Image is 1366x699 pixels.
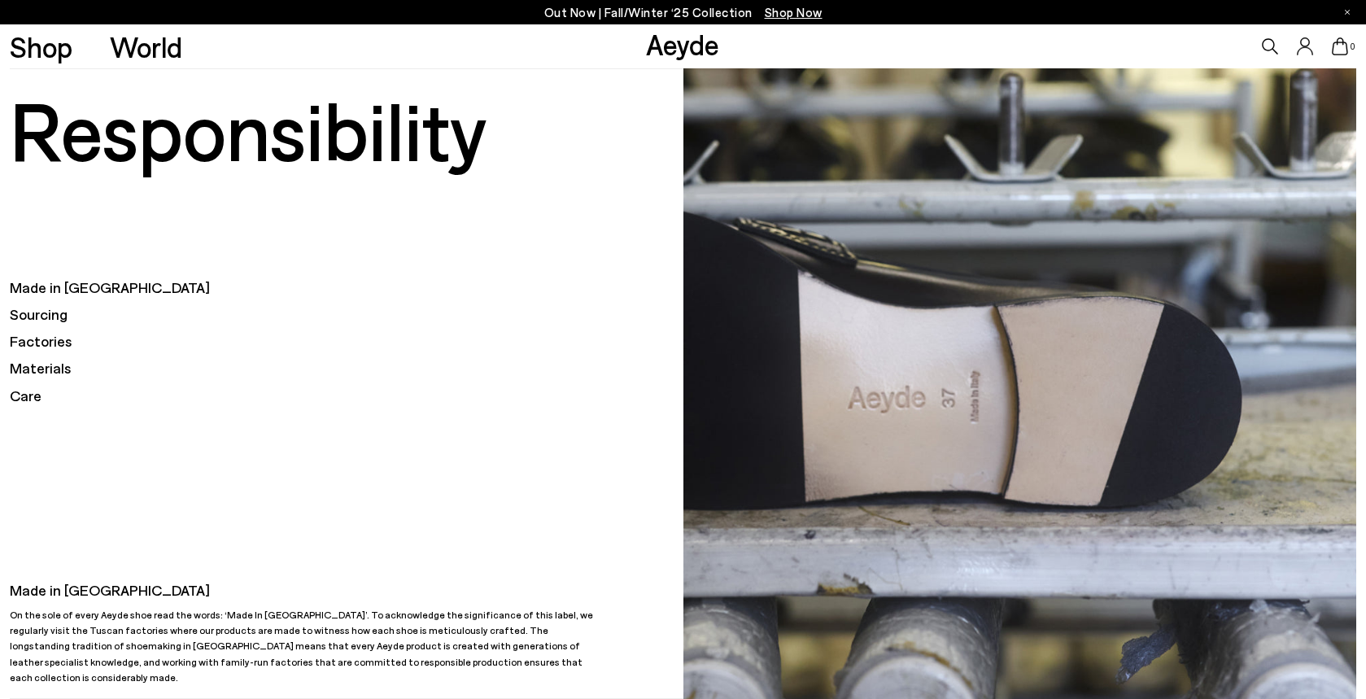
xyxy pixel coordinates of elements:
[110,33,182,61] a: World
[10,304,683,325] h5: Sourcing
[10,358,683,378] h5: Materials
[1332,37,1348,55] a: 0
[544,2,823,23] p: Out Now | Fall/Winter ‘25 Collection
[10,33,72,61] a: Shop
[646,27,719,61] a: Aeyde
[10,607,605,685] p: On the sole of every Aeyde shoe read the words: ‘Made In [GEOGRAPHIC_DATA]’. To acknowledge the s...
[1348,42,1356,51] span: 0
[10,331,683,352] h5: Factories
[10,580,605,601] h5: Made in [GEOGRAPHIC_DATA]
[10,386,683,406] h5: Care
[10,72,683,186] h1: Responsibility
[765,5,823,20] span: Navigate to /collections/new-in
[683,68,1357,699] img: Responsibility_72274e97-dd0b-4367-a959-6ec6569f2844_900x.jpg
[10,277,683,298] h5: Made in [GEOGRAPHIC_DATA]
